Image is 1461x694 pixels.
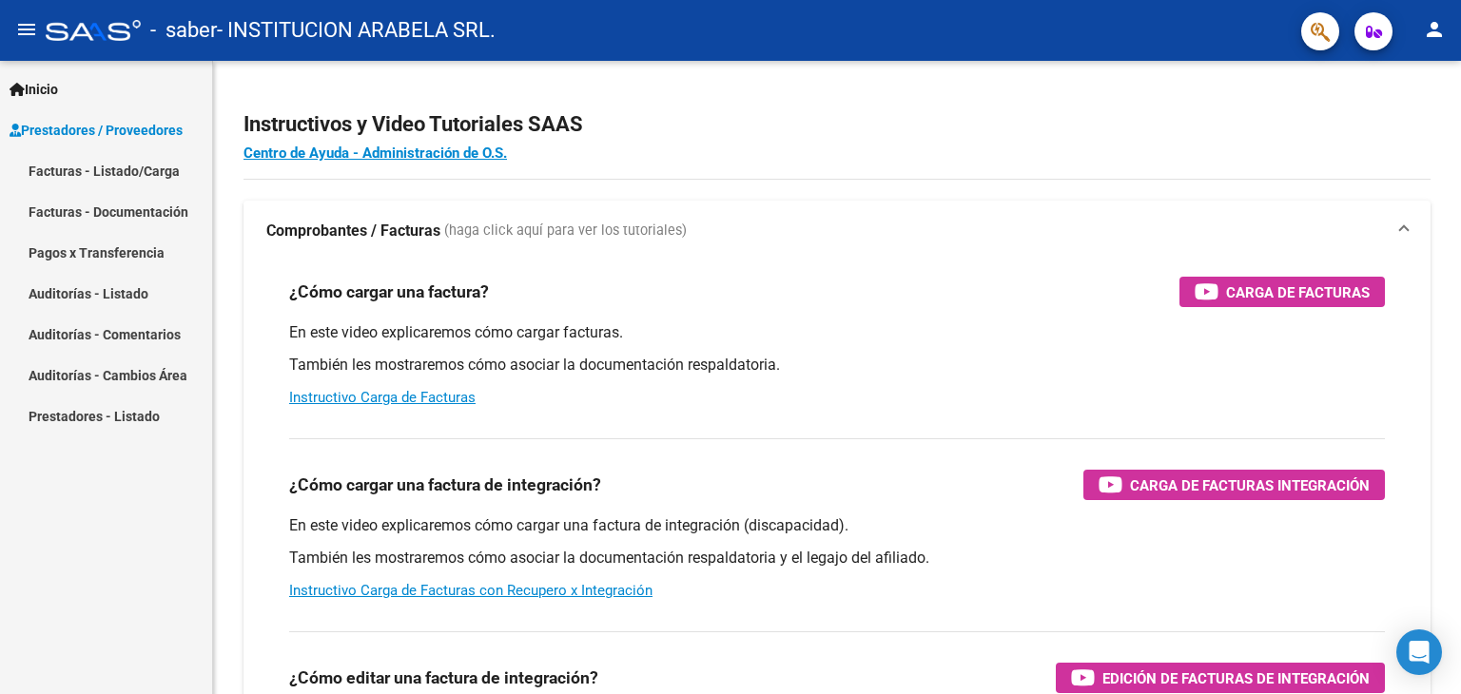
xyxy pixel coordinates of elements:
span: (haga click aquí para ver los tutoriales) [444,221,687,241]
a: Instructivo Carga de Facturas con Recupero x Integración [289,582,653,599]
p: En este video explicaremos cómo cargar facturas. [289,322,1385,343]
span: Carga de Facturas [1226,280,1370,304]
h3: ¿Cómo editar una factura de integración? [289,665,598,691]
h3: ¿Cómo cargar una factura de integración? [289,472,601,498]
span: Prestadores / Proveedores [10,120,183,141]
mat-expansion-panel-header: Comprobantes / Facturas (haga click aquí para ver los tutoriales) [243,201,1431,261]
span: Inicio [10,79,58,100]
mat-icon: person [1423,18,1446,41]
p: En este video explicaremos cómo cargar una factura de integración (discapacidad). [289,515,1385,536]
mat-icon: menu [15,18,38,41]
div: Open Intercom Messenger [1396,629,1442,675]
a: Instructivo Carga de Facturas [289,389,476,406]
h3: ¿Cómo cargar una factura? [289,279,489,305]
p: También les mostraremos cómo asociar la documentación respaldatoria. [289,355,1385,376]
span: Edición de Facturas de integración [1102,666,1370,690]
strong: Comprobantes / Facturas [266,221,440,241]
button: Carga de Facturas Integración [1083,470,1385,500]
a: Centro de Ayuda - Administración de O.S. [243,145,507,162]
button: Edición de Facturas de integración [1056,663,1385,693]
span: - INSTITUCION ARABELA SRL. [217,10,496,51]
button: Carga de Facturas [1179,277,1385,307]
span: Carga de Facturas Integración [1130,473,1370,497]
span: - saber [150,10,217,51]
h2: Instructivos y Video Tutoriales SAAS [243,106,1431,143]
p: También les mostraremos cómo asociar la documentación respaldatoria y el legajo del afiliado. [289,548,1385,569]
